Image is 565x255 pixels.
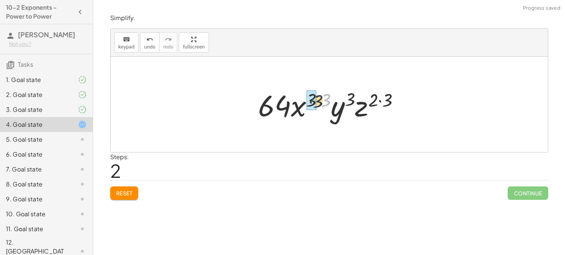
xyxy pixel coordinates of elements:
div: 9. Goal state [6,195,66,204]
span: Progress saved [523,4,561,12]
div: Not you? [9,40,87,48]
h4: 10-2 Exponents - Power to Power [6,3,73,21]
span: redo [163,44,173,50]
div: 4. Goal state [6,120,66,129]
i: Task not started. [78,165,87,174]
span: 2 [110,159,121,182]
button: Reset [110,186,139,200]
span: keypad [118,44,135,50]
button: keyboardkeypad [114,32,139,53]
p: Simplify. [110,14,548,22]
div: 8. Goal state [6,180,66,189]
button: undoundo [140,32,159,53]
i: redo [165,35,172,44]
i: Task finished and part of it marked as correct. [78,90,87,99]
i: undo [146,35,153,44]
div: 10. Goal state [6,210,66,218]
i: Task not started. [78,195,87,204]
i: Task not started. [78,224,87,233]
i: Task not started. [78,180,87,189]
div: 5. Goal state [6,135,66,144]
div: 2. Goal state [6,90,66,99]
span: fullscreen [183,44,204,50]
i: Task not started. [78,150,87,159]
i: Task not started. [78,135,87,144]
i: Task finished and part of it marked as correct. [78,105,87,114]
span: undo [144,44,155,50]
div: 11. Goal state [6,224,66,233]
span: Tasks [18,60,33,68]
div: 6. Goal state [6,150,66,159]
i: Task started. [78,120,87,129]
label: Steps: [110,153,129,161]
button: fullscreen [179,32,209,53]
span: Reset [116,190,133,196]
i: keyboard [123,35,130,44]
i: Task finished and part of it marked as correct. [78,75,87,84]
div: 3. Goal state [6,105,66,114]
div: 7. Goal state [6,165,66,174]
i: Task not started. [78,210,87,218]
span: [PERSON_NAME] [18,30,75,39]
div: 1. Goal state [6,75,66,84]
button: redoredo [159,32,177,53]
